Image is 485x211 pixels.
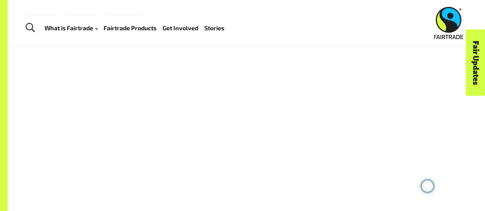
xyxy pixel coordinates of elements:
[204,23,224,33] a: Stories
[21,18,39,38] a: Toggle Search
[104,11,141,17] a: Partners Log In
[104,23,156,33] a: Fairtrade Products
[25,11,56,17] a: For business
[434,7,464,39] img: Fairtrade Australia New Zealand logo
[163,23,198,33] a: Get Involved
[44,23,98,33] a: What is Fairtrade
[64,11,97,17] a: Media Centre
